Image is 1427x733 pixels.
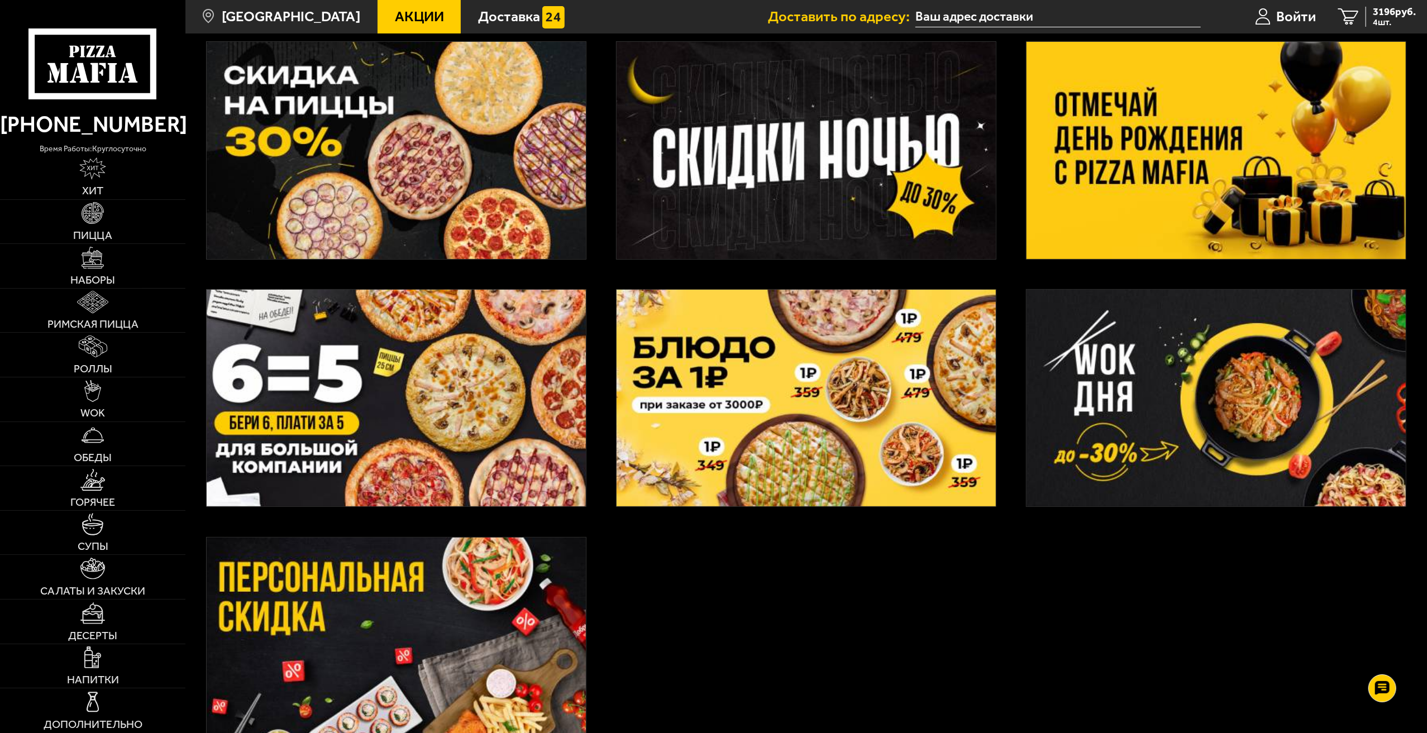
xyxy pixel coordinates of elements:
[70,497,115,508] span: Горячее
[1373,7,1416,17] span: 3196 руб.
[1373,18,1416,27] span: 4 шт.
[74,363,112,375] span: Роллы
[67,674,119,686] span: Напитки
[47,319,139,330] span: Римская пицца
[915,7,1201,27] input: Ваш адрес доставки
[542,6,565,28] img: 15daf4d41897b9f0e9f617042186c801.svg
[768,9,915,24] span: Доставить по адресу:
[395,9,444,24] span: Акции
[68,630,117,641] span: Десерты
[80,408,105,419] span: WOK
[40,586,145,597] span: Салаты и закуски
[222,9,360,24] span: [GEOGRAPHIC_DATA]
[44,719,142,730] span: Дополнительно
[70,275,115,286] span: Наборы
[74,452,112,463] span: Обеды
[73,230,112,241] span: Пицца
[78,541,108,552] span: Супы
[1276,9,1316,24] span: Войти
[82,185,103,197] span: Хит
[478,9,540,24] span: Доставка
